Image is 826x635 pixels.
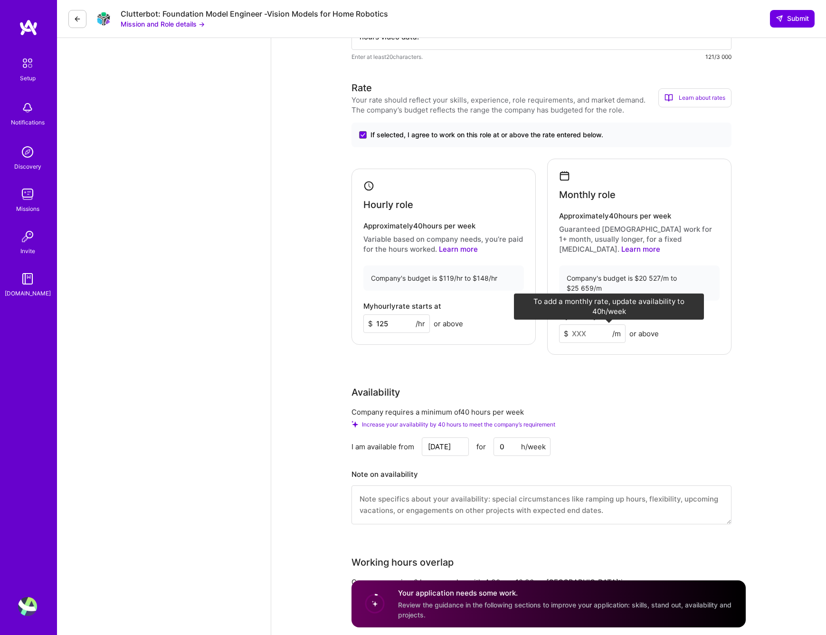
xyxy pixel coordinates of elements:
span: If selected, I agree to work on this role at or above the rate entered below. [370,130,603,140]
img: Company Logo [94,9,113,28]
span: $ [564,329,569,339]
i: icon SendLight [776,15,783,22]
div: Clutterbot: Foundation Model Engineer -Vision Models for Home Robotics [121,9,388,19]
div: Company's budget is $20 527/m to $25 659/m [559,265,720,301]
span: $ [368,319,373,329]
div: Setup [20,73,36,83]
div: Notifications [11,117,45,127]
span: /hr [416,319,425,329]
h4: Your application needs some work. [398,588,734,598]
img: Invite [18,227,37,246]
div: Availability [351,385,400,399]
div: To add a monthly rate, update availability to 40h/week [363,314,463,333]
span: or above [434,319,463,329]
img: guide book [18,269,37,288]
span: Review the guidance in the following sections to improve your application: skills, stand out, ava... [398,601,731,619]
p: Variable based on company needs, you’re paid for the hours worked. [363,234,524,254]
img: discovery [18,142,37,161]
div: Company requires a minimum of 40 hours per week [351,407,731,417]
img: teamwork [18,185,37,204]
img: User Avatar [18,597,37,616]
i: Check [351,421,358,427]
h4: Approximately 40 hours per week [559,212,720,220]
i: icon Calendar [559,171,570,181]
div: Company's budget is $119/hr to $148/hr [363,265,524,291]
div: h/week [521,442,546,452]
a: Learn more [621,245,660,254]
div: Note on availability [351,467,418,482]
span: Submit [776,14,809,23]
h4: My monthly rate starts at [559,312,643,321]
img: logo [19,19,38,36]
div: Working hours overlap [351,555,454,569]
input: XXX [559,324,626,343]
div: I am available from [351,442,414,452]
button: Mission and Role details → [121,19,205,29]
div: [DOMAIN_NAME] [5,288,51,298]
div: Company requires 2 hours overlap with [GEOGRAPHIC_DATA] time. [351,577,731,587]
i: icon LeftArrowDark [74,15,81,23]
button: Submit [770,10,815,27]
input: XX [494,437,551,456]
div: Your rate should reflect your skills, experience, role requirements, and market demand. The compa... [351,95,658,115]
i: icon Clock [363,180,374,191]
h4: My hourly rate starts at [363,302,441,311]
div: Discovery [14,161,41,171]
span: /m [612,329,621,339]
div: 121/3 000 [705,52,731,62]
span: 4:30am - 12:30pm [484,578,544,587]
div: Invite [20,246,35,256]
h4: Monthly role [559,189,616,200]
div: Rate [351,81,372,95]
span: Enter at least 20 characters. [351,52,423,62]
span: or above [629,329,659,339]
div: Learn about rates [658,88,731,107]
a: User Avatar [16,597,39,616]
i: icon BookOpen [665,94,673,102]
div: for [476,442,486,452]
a: Learn more [439,245,478,254]
input: XXX [363,314,430,333]
img: setup [18,53,38,73]
div: Missions [16,204,39,214]
h4: Hourly role [363,199,413,210]
p: Guaranteed [DEMOGRAPHIC_DATA] work for 1+ month, usually longer, for a fixed [MEDICAL_DATA]. [559,224,720,254]
img: bell [18,98,37,117]
h4: Approximately 40 hours per week [363,222,524,230]
span: Increase your availability by 40 hours to meet the company’s requirement [362,421,555,428]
